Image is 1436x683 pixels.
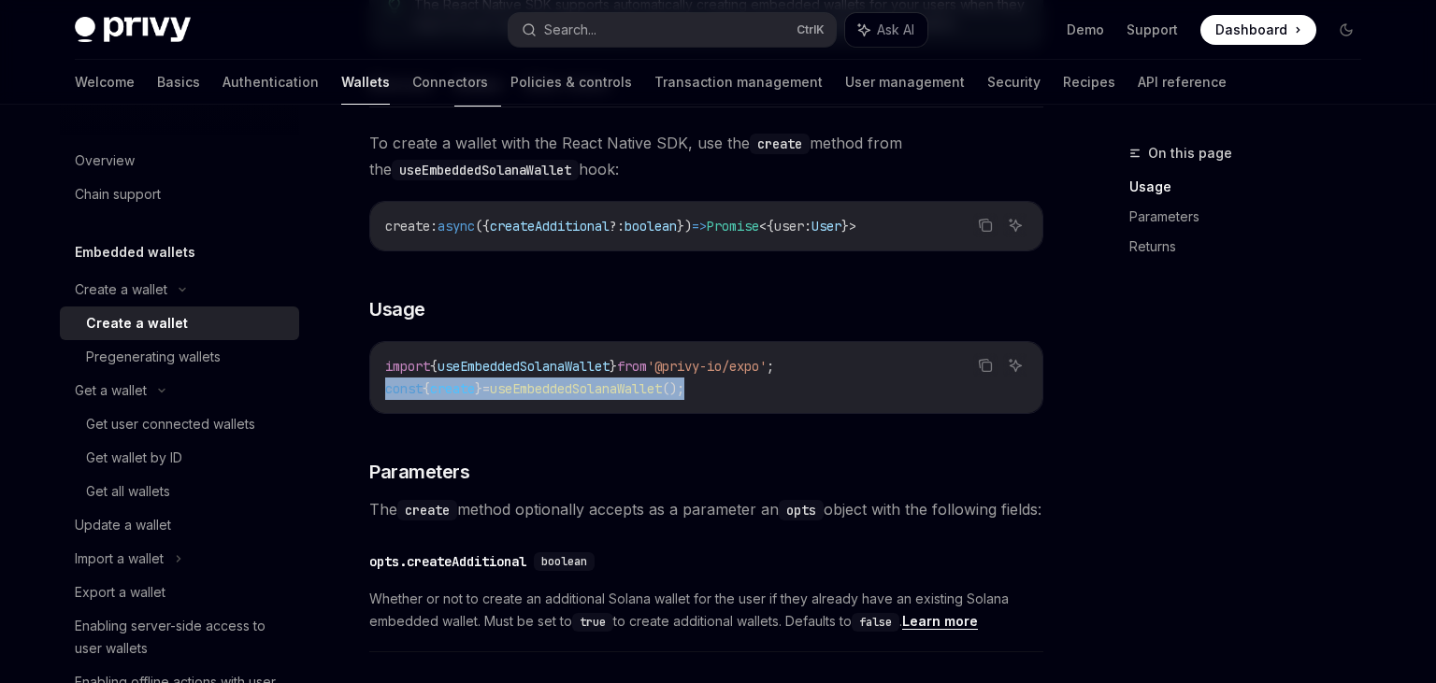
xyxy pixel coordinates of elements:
[1127,21,1178,39] a: Support
[75,149,135,172] div: Overview
[1129,202,1376,232] a: Parameters
[341,60,390,105] a: Wallets
[75,615,288,660] div: Enabling server-side access to user wallets
[1003,353,1027,377] button: Ask AI
[625,218,677,235] span: boolean
[1138,60,1227,105] a: API reference
[490,218,610,235] span: createAdditional
[423,380,430,397] span: {
[902,613,978,630] a: Learn more
[369,588,1043,633] span: Whether or not to create an additional Solana wallet for the user if they already have an existin...
[475,218,490,235] span: ({
[75,548,164,570] div: Import a wallet
[797,22,825,37] span: Ctrl K
[750,134,810,154] code: create
[973,353,998,377] button: Copy the contents from the code block
[767,218,774,235] span: {
[60,576,299,609] a: Export a wallet
[60,178,299,211] a: Chain support
[223,60,319,105] a: Authentication
[1148,142,1232,164] span: On this page
[397,500,457,520] code: create
[767,358,774,375] span: ;
[430,218,438,235] span: :
[86,480,170,503] div: Get all wallets
[392,160,579,180] code: useEmbeddedSolanaWallet
[1129,172,1376,202] a: Usage
[60,407,299,441] a: Get user connected wallets
[385,218,430,235] span: create
[852,613,899,632] code: false
[849,218,856,235] span: >
[541,554,587,569] span: boolean
[841,218,849,235] span: }
[369,130,1043,182] span: To create a wallet with the React Native SDK, use the method from the hook:
[369,496,1043,522] span: The method optionally accepts as a parameter an object with the following fields:
[572,613,613,632] code: true
[804,218,811,235] span: :
[86,346,221,368] div: Pregenerating wallets
[369,459,469,485] span: Parameters
[438,218,475,235] span: async
[482,380,490,397] span: =
[654,60,823,105] a: Transaction management
[779,500,824,520] code: opts
[75,379,147,402] div: Get a wallet
[1129,232,1376,262] a: Returns
[86,413,255,435] div: Get user connected wallets
[647,358,767,375] span: '@privy-io/expo'
[759,218,767,235] span: <
[75,183,161,206] div: Chain support
[610,218,625,235] span: ?:
[845,60,965,105] a: User management
[385,358,430,375] span: import
[617,358,647,375] span: from
[1215,21,1287,39] span: Dashboard
[60,340,299,374] a: Pregenerating wallets
[60,306,299,340] a: Create a wallet
[610,358,617,375] span: }
[774,218,804,235] span: user
[157,60,200,105] a: Basics
[1003,213,1027,237] button: Ask AI
[509,13,836,47] button: Search...CtrlK
[811,218,841,235] span: User
[1063,60,1115,105] a: Recipes
[692,218,707,235] span: =>
[60,144,299,178] a: Overview
[369,552,526,571] div: opts.createAdditional
[1200,15,1316,45] a: Dashboard
[60,441,299,475] a: Get wallet by ID
[510,60,632,105] a: Policies & controls
[60,609,299,665] a: Enabling server-side access to user wallets
[973,213,998,237] button: Copy the contents from the code block
[75,514,171,536] div: Update a wallet
[490,380,662,397] span: useEmbeddedSolanaWallet
[385,380,423,397] span: const
[75,17,191,43] img: dark logo
[475,380,482,397] span: }
[86,447,182,469] div: Get wallet by ID
[707,218,759,235] span: Promise
[86,312,188,334] div: Create a wallet
[430,358,438,375] span: {
[987,60,1041,105] a: Security
[1067,21,1104,39] a: Demo
[430,380,475,397] span: create
[438,358,610,375] span: useEmbeddedSolanaWallet
[662,380,684,397] span: ();
[75,278,167,301] div: Create a wallet
[75,60,135,105] a: Welcome
[1331,15,1361,45] button: Toggle dark mode
[845,13,927,47] button: Ask AI
[60,475,299,508] a: Get all wallets
[75,241,195,263] h5: Embedded wallets
[877,21,914,39] span: Ask AI
[369,296,425,322] span: Usage
[75,581,165,604] div: Export a wallet
[60,508,299,542] a: Update a wallet
[412,60,488,105] a: Connectors
[544,19,596,41] div: Search...
[677,218,692,235] span: })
